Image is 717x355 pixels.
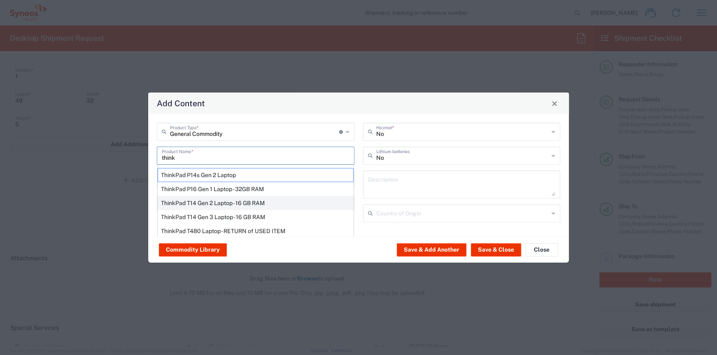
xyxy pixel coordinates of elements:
div: ThinkPad T14 Gen 2 Laptop - 16 GB RAM [158,196,354,210]
div: ThinkPad P16 Gen 1 Laptop - 32GB RAM [158,182,354,196]
div: ThinkPad P14s Gen 2 Laptop [158,168,354,182]
div: ThinkPad T14 Gen 3 Laptop - 16 GB RAM [158,210,354,224]
div: ThinkPad T480 Laptop - RETURN of USED ITEM [158,224,354,238]
button: Save & Add Another [397,243,466,256]
button: Save & Close [471,243,521,256]
button: Close [549,98,560,109]
button: Commodity Library [159,243,227,256]
button: Close [525,243,558,256]
h4: Add Content [157,97,205,109]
